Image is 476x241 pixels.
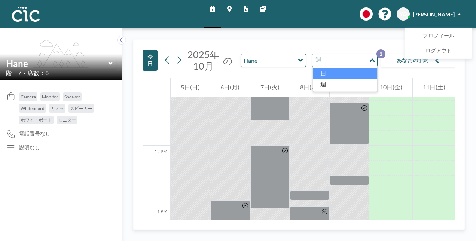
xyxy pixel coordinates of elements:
[413,11,455,18] span: [PERSON_NAME]
[12,7,40,22] img: organization-logo
[223,55,233,66] span: の
[405,28,472,43] a: プロフィール
[187,49,219,71] span: 2025年10月
[405,43,472,58] a: ログアウト
[64,94,80,100] span: Speaker
[27,69,49,77] span: 席数：8
[6,69,21,77] span: 階：7
[250,78,290,97] div: 7日(火)
[21,106,45,111] span: Whiteboard
[423,32,454,40] span: プロフィール
[313,68,377,79] li: 日
[21,94,36,100] span: Camera
[171,78,210,97] div: 5日(日)
[21,117,52,123] span: ホワイトボード
[312,54,377,67] div: Search for option
[381,54,455,67] button: あなたの予約1
[6,58,108,69] input: Hane
[313,79,377,90] li: 週
[143,146,170,205] div: 12 PM
[51,106,64,111] span: カメラ
[400,11,407,18] span: YO
[425,47,452,55] span: ログアウト
[413,78,455,97] div: 11日(土)
[369,78,412,97] div: 10日(金)
[376,49,385,58] p: 1
[19,144,40,151] div: 説明なし
[42,94,58,100] span: Monitor
[70,106,92,111] span: スピーカー
[143,50,158,71] button: 今日
[58,117,76,123] span: モニター
[290,78,329,97] div: 8日(水)
[143,86,170,146] div: 11 AM
[313,55,368,65] input: Search for option
[210,78,250,97] div: 6日(月)
[23,71,25,76] span: •
[241,54,298,67] input: Hane
[19,130,51,137] span: 電話番号なし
